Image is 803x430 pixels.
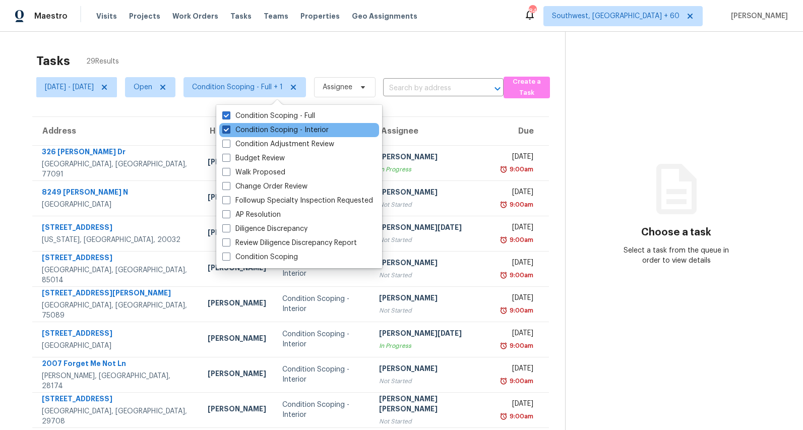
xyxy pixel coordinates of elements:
[371,117,493,145] th: Assignee
[501,258,533,270] div: [DATE]
[42,159,192,179] div: [GEOGRAPHIC_DATA], [GEOGRAPHIC_DATA], 77091
[32,117,200,145] th: Address
[282,294,363,314] div: Condition Scoping - Interior
[552,11,680,21] span: Southwest, [GEOGRAPHIC_DATA] + 60
[134,82,152,92] span: Open
[96,11,117,21] span: Visits
[501,399,533,411] div: [DATE]
[42,358,192,371] div: 2007 Forget Me Not Ln
[222,238,357,248] label: Review Diligence Discrepancy Report
[172,11,218,21] span: Work Orders
[379,235,485,245] div: Not Started
[222,125,329,135] label: Condition Scoping - Interior
[379,164,485,174] div: In Progress
[501,363,533,376] div: [DATE]
[34,11,68,21] span: Maestro
[621,245,732,266] div: Select a task from the queue in order to view details
[379,270,485,280] div: Not Started
[42,288,192,300] div: [STREET_ADDRESS][PERSON_NAME]
[508,376,533,386] div: 9:00am
[42,406,192,426] div: [GEOGRAPHIC_DATA], [GEOGRAPHIC_DATA], 29708
[641,227,711,237] h3: Choose a task
[379,200,485,210] div: Not Started
[379,328,485,341] div: [PERSON_NAME][DATE]
[379,416,485,426] div: Not Started
[508,270,533,280] div: 9:00am
[222,196,373,206] label: Followup Specialty Inspection Requested
[222,167,285,177] label: Walk Proposed
[222,111,315,121] label: Condition Scoping - Full
[508,164,533,174] div: 9:00am
[501,328,533,341] div: [DATE]
[129,11,160,21] span: Projects
[200,117,274,145] th: HPM
[500,411,508,421] img: Overdue Alarm Icon
[508,411,533,421] div: 9:00am
[222,181,307,192] label: Change Order Review
[222,153,285,163] label: Budget Review
[42,265,192,285] div: [GEOGRAPHIC_DATA], [GEOGRAPHIC_DATA], 85014
[222,210,281,220] label: AP Resolution
[282,400,363,420] div: Condition Scoping - Interior
[222,139,334,149] label: Condition Adjustment Review
[352,11,417,21] span: Geo Assignments
[500,200,508,210] img: Overdue Alarm Icon
[45,82,94,92] span: [DATE] - [DATE]
[500,341,508,351] img: Overdue Alarm Icon
[42,253,192,265] div: [STREET_ADDRESS]
[727,11,788,21] span: [PERSON_NAME]
[379,222,485,235] div: [PERSON_NAME][DATE]
[222,252,298,262] label: Condition Scoping
[379,152,485,164] div: [PERSON_NAME]
[379,341,485,351] div: In Progress
[42,187,192,200] div: 8249 [PERSON_NAME] N
[500,164,508,174] img: Overdue Alarm Icon
[379,187,485,200] div: [PERSON_NAME]
[208,192,266,205] div: [PERSON_NAME]
[529,6,536,16] div: 842
[300,11,340,21] span: Properties
[379,305,485,316] div: Not Started
[383,81,475,96] input: Search by address
[508,235,533,245] div: 9:00am
[208,404,266,416] div: [PERSON_NAME]
[42,300,192,321] div: [GEOGRAPHIC_DATA], [GEOGRAPHIC_DATA], 75089
[379,258,485,270] div: [PERSON_NAME]
[42,394,192,406] div: [STREET_ADDRESS]
[508,305,533,316] div: 9:00am
[282,259,363,279] div: Condition Scoping - Interior
[42,341,192,351] div: [GEOGRAPHIC_DATA]
[264,11,288,21] span: Teams
[509,76,545,99] span: Create a Task
[222,224,307,234] label: Diligence Discrepancy
[230,13,252,20] span: Tasks
[490,82,505,96] button: Open
[42,222,192,235] div: [STREET_ADDRESS]
[500,270,508,280] img: Overdue Alarm Icon
[208,298,266,311] div: [PERSON_NAME]
[379,293,485,305] div: [PERSON_NAME]
[501,152,533,164] div: [DATE]
[282,329,363,349] div: Condition Scoping - Interior
[208,227,266,240] div: [PERSON_NAME]
[508,341,533,351] div: 9:00am
[42,200,192,210] div: [GEOGRAPHIC_DATA]
[379,376,485,386] div: Not Started
[323,82,352,92] span: Assignee
[192,82,283,92] span: Condition Scoping - Full + 1
[500,305,508,316] img: Overdue Alarm Icon
[501,222,533,235] div: [DATE]
[208,368,266,381] div: [PERSON_NAME]
[42,235,192,245] div: [US_STATE], [GEOGRAPHIC_DATA], 20032
[501,293,533,305] div: [DATE]
[379,363,485,376] div: [PERSON_NAME]
[493,117,549,145] th: Due
[208,263,266,275] div: [PERSON_NAME]
[379,394,485,416] div: [PERSON_NAME] [PERSON_NAME]
[36,56,70,66] h2: Tasks
[208,333,266,346] div: [PERSON_NAME]
[86,56,119,67] span: 29 Results
[500,235,508,245] img: Overdue Alarm Icon
[501,187,533,200] div: [DATE]
[42,371,192,391] div: [PERSON_NAME], [GEOGRAPHIC_DATA], 28174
